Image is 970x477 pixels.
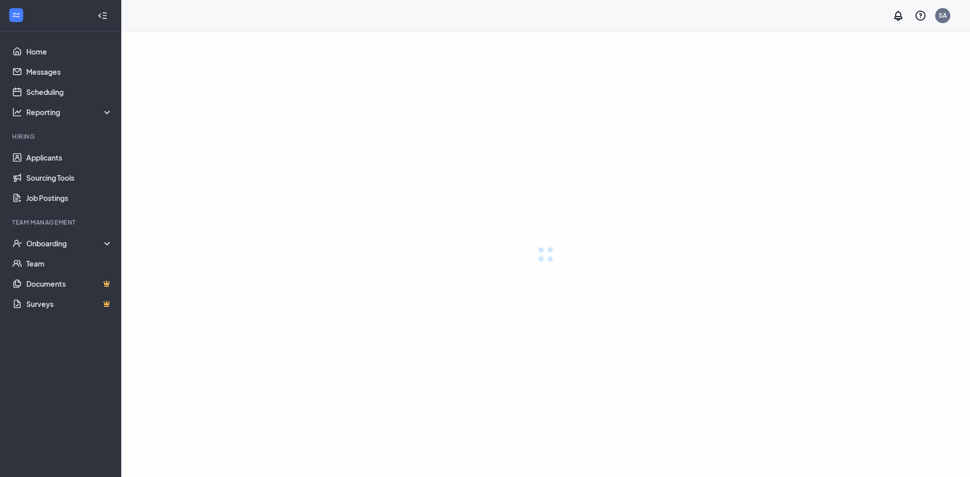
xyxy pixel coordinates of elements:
[12,107,22,117] svg: Analysis
[11,10,21,20] svg: WorkstreamLogo
[26,107,113,117] div: Reporting
[26,238,113,248] div: Onboarding
[98,11,108,21] svg: Collapse
[892,10,904,22] svg: Notifications
[12,218,111,227] div: Team Management
[26,147,113,168] a: Applicants
[26,253,113,274] a: Team
[26,82,113,102] a: Scheduling
[26,41,113,62] a: Home
[12,132,111,141] div: Hiring
[914,10,927,22] svg: QuestionInfo
[12,238,22,248] svg: UserCheck
[26,274,113,294] a: DocumentsCrown
[26,294,113,314] a: SurveysCrown
[26,62,113,82] a: Messages
[939,11,947,20] div: SA
[26,188,113,208] a: Job Postings
[26,168,113,188] a: Sourcing Tools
